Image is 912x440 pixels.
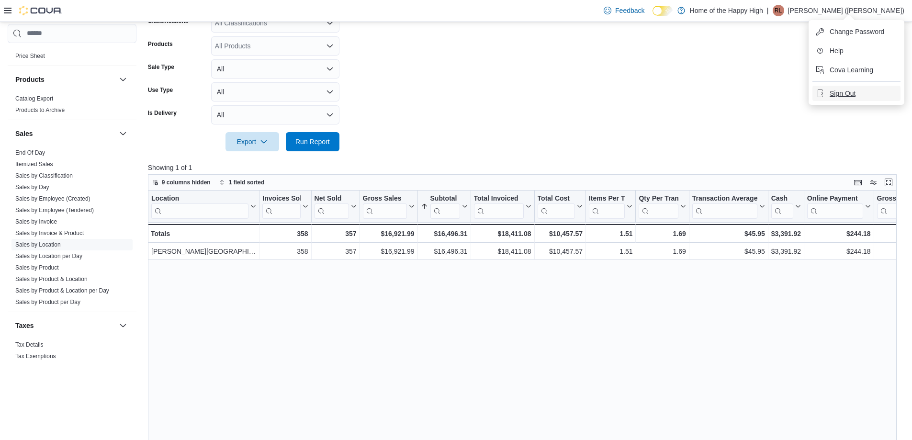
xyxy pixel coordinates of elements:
button: Export [225,132,279,151]
div: Location [151,194,248,203]
a: Catalog Export [15,95,53,102]
div: $16,921.99 [362,246,414,257]
a: Sales by Invoice [15,218,57,225]
div: 357 [314,246,356,257]
span: Sales by Location [15,241,61,248]
div: $18,411.08 [473,228,531,239]
button: Run Report [286,132,339,151]
a: Tax Exemptions [15,353,56,360]
span: RL [775,5,782,16]
div: Invoices Sold [262,194,300,203]
div: $3,391.92 [771,228,801,239]
button: Location [151,194,256,219]
button: Enter fullscreen [883,177,894,188]
a: Sales by Employee (Tendered) [15,207,94,214]
button: Invoices Sold [262,194,308,219]
button: Open list of options [326,19,334,27]
div: Cash [771,194,793,203]
p: Home of the Happy High [690,5,763,16]
div: Total Invoiced [473,194,523,219]
p: | [767,5,769,16]
a: Tax Details [15,341,44,348]
a: Itemized Sales [15,161,53,168]
span: Export [231,132,273,151]
div: 1.51 [589,228,633,239]
div: Cash [771,194,793,219]
span: Sign Out [830,89,856,98]
div: Total Invoiced [473,194,523,203]
div: Taxes [8,339,136,366]
button: 9 columns hidden [148,177,214,188]
button: Sign Out [812,86,901,101]
div: Gross Sales [362,194,406,219]
button: Transaction Average [692,194,765,219]
span: Feedback [615,6,644,15]
label: Use Type [148,86,173,94]
p: Showing 1 of 1 [148,163,904,172]
div: 1.69 [639,246,686,257]
div: Subtotal [430,194,460,203]
span: Sales by Product & Location [15,275,88,283]
div: Pricing [8,50,136,66]
div: Items Per Transaction [589,194,625,219]
span: Change Password [830,27,884,36]
span: Sales by Day [15,183,49,191]
span: Run Report [295,137,330,147]
div: Sales [8,147,136,312]
label: Products [148,40,173,48]
div: 357 [314,228,356,239]
div: Total Cost [537,194,574,219]
div: Products [8,93,136,120]
span: Products to Archive [15,106,65,114]
a: Sales by Classification [15,172,73,179]
button: Taxes [117,320,129,331]
img: Cova [19,6,62,15]
button: Qty Per Transaction [639,194,686,219]
span: Sales by Product per Day [15,298,80,306]
div: Transaction Average [692,194,757,203]
div: $10,457.57 [537,246,582,257]
input: Dark Mode [653,6,673,16]
a: Sales by Product & Location [15,276,88,282]
button: Taxes [15,321,115,330]
button: Products [117,74,129,85]
button: Sales [15,129,115,138]
a: Sales by Location per Day [15,253,82,259]
button: Display options [867,177,879,188]
div: $244.18 [807,228,871,239]
a: Sales by Employee (Created) [15,195,90,202]
a: Products to Archive [15,107,65,113]
div: Subtotal [430,194,460,219]
div: Online Payment [807,194,863,219]
div: Gross Sales [362,194,406,203]
div: $16,496.31 [420,228,467,239]
button: Gross Sales [362,194,414,219]
div: $16,496.31 [420,246,467,257]
button: Open list of options [326,42,334,50]
button: All [211,59,339,79]
span: Sales by Employee (Tendered) [15,206,94,214]
div: Location [151,194,248,219]
h3: Products [15,75,45,84]
button: Change Password [812,24,901,39]
div: 1.69 [639,228,686,239]
div: [PERSON_NAME][GEOGRAPHIC_DATA] - Fire & Flower [151,246,256,257]
span: 9 columns hidden [162,179,211,186]
a: Sales by Product & Location per Day [15,287,109,294]
div: $45.95 [692,246,765,257]
button: Sales [117,128,129,139]
button: Products [15,75,115,84]
span: Sales by Product [15,264,59,271]
span: Price Sheet [15,52,45,60]
button: Online Payment [807,194,871,219]
label: Sale Type [148,63,174,71]
p: [PERSON_NAME] ([PERSON_NAME]) [788,5,905,16]
a: Sales by Day [15,184,49,191]
div: Totals [151,228,256,239]
div: Qty Per Transaction [639,194,678,219]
